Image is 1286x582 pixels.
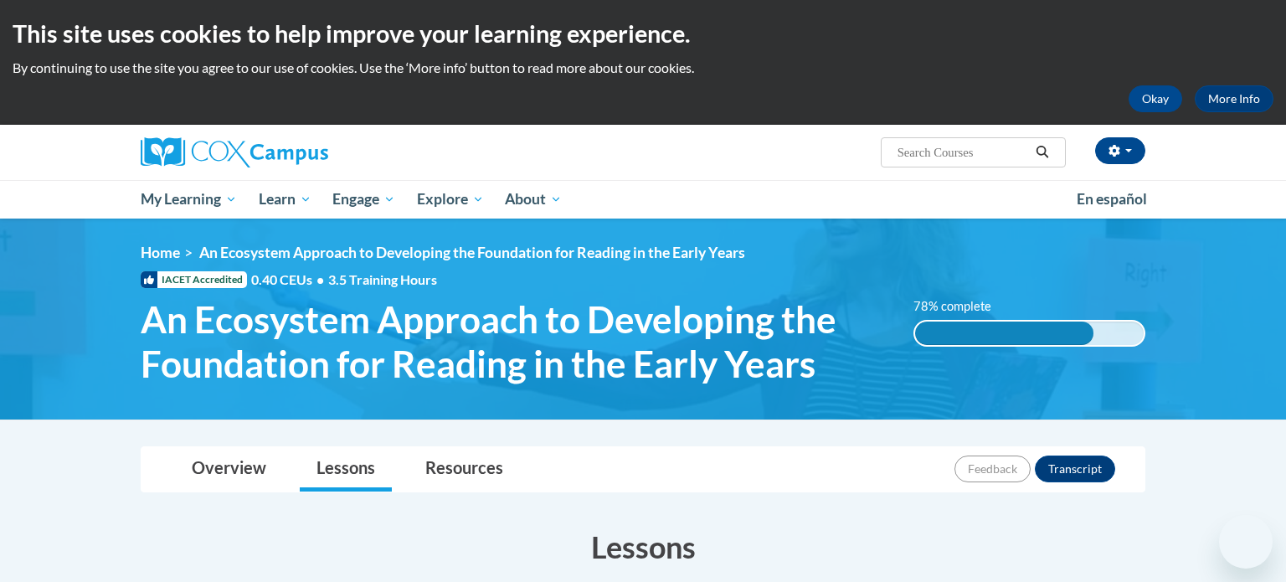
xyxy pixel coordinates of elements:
img: Cox Campus [141,137,328,167]
span: IACET Accredited [141,271,247,288]
label: 78% complete [913,297,1010,316]
h3: Lessons [141,526,1145,568]
span: 3.5 Training Hours [328,271,437,287]
iframe: Button to launch messaging window [1219,515,1273,569]
a: Learn [248,180,322,219]
span: An Ecosystem Approach to Developing the Foundation for Reading in the Early Years [199,244,745,261]
span: Learn [259,189,311,209]
a: My Learning [130,180,248,219]
a: About [495,180,574,219]
a: Cox Campus [141,137,459,167]
span: An Ecosystem Approach to Developing the Foundation for Reading in the Early Years [141,297,888,386]
a: Home [141,244,180,261]
a: Explore [406,180,495,219]
div: Main menu [116,180,1170,219]
span: Explore [417,189,484,209]
span: Engage [332,189,395,209]
a: Resources [409,447,520,492]
button: Search [1030,142,1055,162]
a: More Info [1195,85,1273,112]
div: 78% complete [915,322,1093,345]
input: Search Courses [896,142,1030,162]
p: By continuing to use the site you agree to our use of cookies. Use the ‘More info’ button to read... [13,59,1273,77]
h2: This site uses cookies to help improve your learning experience. [13,17,1273,50]
span: About [505,189,562,209]
button: Transcript [1035,456,1115,482]
a: En español [1066,182,1158,217]
a: Overview [175,447,283,492]
span: • [316,271,324,287]
span: 0.40 CEUs [251,270,328,289]
button: Okay [1129,85,1182,112]
a: Engage [321,180,406,219]
button: Feedback [954,456,1031,482]
span: My Learning [141,189,237,209]
span: En español [1077,190,1147,208]
button: Account Settings [1095,137,1145,164]
a: Lessons [300,447,392,492]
